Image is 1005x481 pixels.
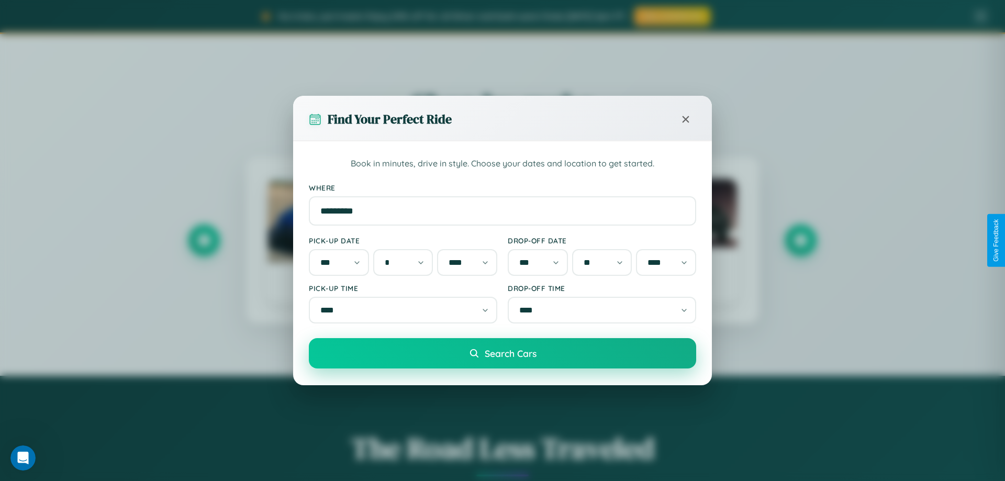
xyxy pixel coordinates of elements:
button: Search Cars [309,338,696,368]
p: Book in minutes, drive in style. Choose your dates and location to get started. [309,157,696,171]
label: Where [309,183,696,192]
label: Pick-up Date [309,236,497,245]
label: Drop-off Time [508,284,696,293]
h3: Find Your Perfect Ride [328,110,452,128]
span: Search Cars [485,348,537,359]
label: Drop-off Date [508,236,696,245]
label: Pick-up Time [309,284,497,293]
